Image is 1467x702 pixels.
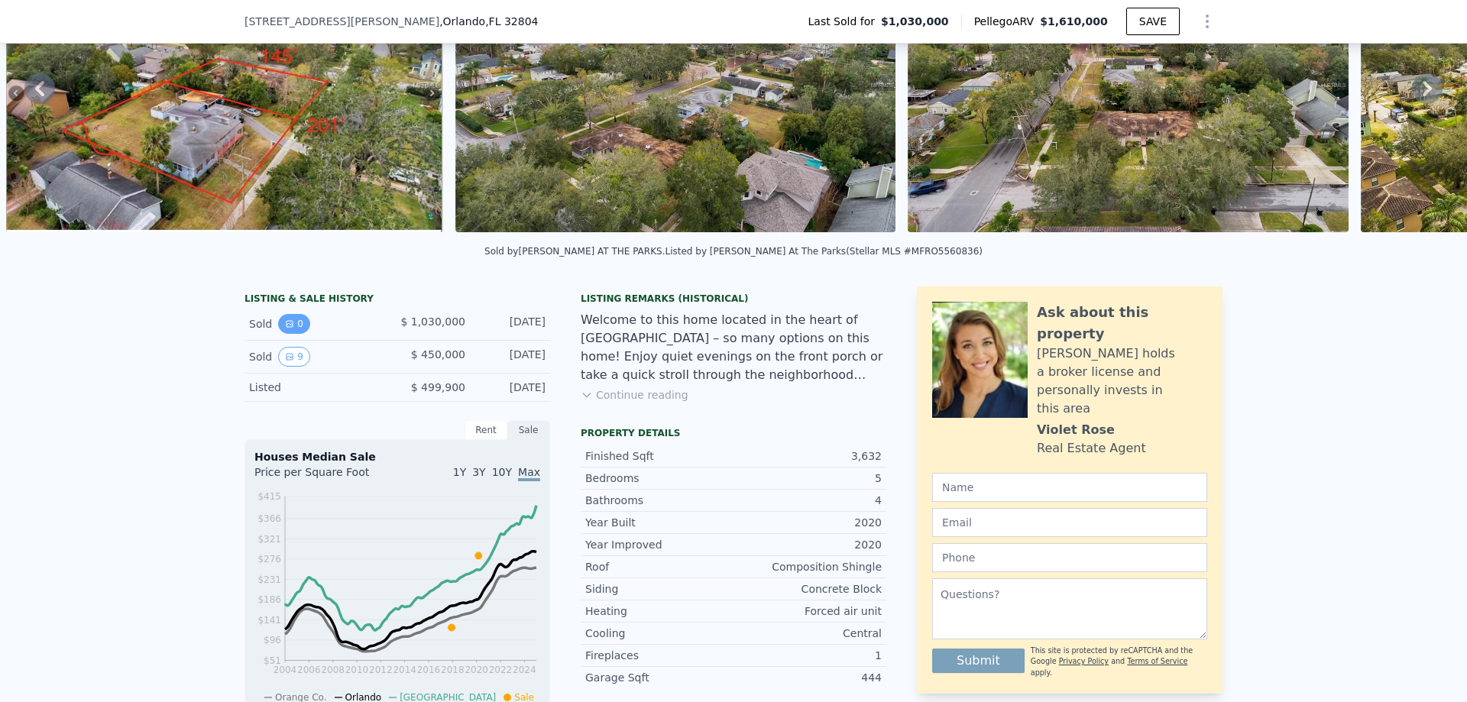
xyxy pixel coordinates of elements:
div: Bedrooms [585,471,733,486]
div: This site is protected by reCAPTCHA and the Google and apply. [1031,645,1207,678]
div: Welcome to this home located in the heart of [GEOGRAPHIC_DATA] – so many options on this home! En... [581,311,886,384]
span: $ 499,900 [411,381,465,393]
tspan: $51 [264,655,281,666]
div: Year Improved [585,537,733,552]
div: Roof [585,559,733,574]
button: Submit [932,649,1025,673]
div: Cooling [585,626,733,641]
div: Sale [507,420,550,440]
div: Composition Shingle [733,559,882,574]
a: Terms of Service [1127,657,1187,665]
tspan: 2014 [393,665,416,675]
div: 3,632 [733,448,882,464]
div: Houses Median Sale [254,449,540,464]
div: Listed [249,380,385,395]
span: $ 450,000 [411,348,465,361]
div: Finished Sqft [585,448,733,464]
div: Concrete Block [733,581,882,597]
div: Ask about this property [1037,302,1207,345]
tspan: $366 [257,513,281,524]
div: Heating [585,603,733,619]
span: Pellego ARV [974,14,1041,29]
span: Last Sold for [808,14,882,29]
div: [DATE] [478,347,546,367]
span: 10Y [492,466,512,478]
span: 3Y [472,466,485,478]
tspan: $415 [257,491,281,502]
tspan: $186 [257,594,281,605]
tspan: 2008 [321,665,345,675]
div: 1 [733,648,882,663]
tspan: 2012 [369,665,393,675]
div: [DATE] [478,380,546,395]
tspan: 2024 [513,665,536,675]
div: Price per Square Foot [254,464,397,489]
span: [STREET_ADDRESS][PERSON_NAME] [244,14,439,29]
div: 5 [733,471,882,486]
tspan: 2022 [489,665,513,675]
div: LISTING & SALE HISTORY [244,293,550,308]
div: Year Built [585,515,733,530]
tspan: $141 [257,615,281,626]
tspan: 2006 [297,665,321,675]
tspan: $276 [257,554,281,565]
div: Listed by [PERSON_NAME] At The Parks (Stellar MLS #MFRO5560836) [665,246,983,257]
div: Real Estate Agent [1037,439,1146,458]
div: 4 [733,493,882,508]
tspan: 2020 [465,665,488,675]
input: Phone [932,543,1207,572]
div: Sold [249,314,385,334]
div: Violet Rose [1037,421,1115,439]
div: 2020 [733,537,882,552]
tspan: $321 [257,534,281,545]
span: $ 1,030,000 [400,315,465,328]
div: Sold [249,347,385,367]
span: $1,030,000 [881,14,949,29]
button: Show Options [1192,6,1222,37]
span: , Orlando [439,14,538,29]
button: View historical data [278,314,310,334]
div: 2020 [733,515,882,530]
div: Sold by [PERSON_NAME] AT THE PARKS . [484,246,665,257]
button: SAVE [1126,8,1180,35]
tspan: 2004 [274,665,297,675]
tspan: $231 [257,574,281,585]
a: Privacy Policy [1059,657,1109,665]
div: Rent [465,420,507,440]
div: Listing Remarks (Historical) [581,293,886,305]
span: , FL 32804 [485,15,538,27]
tspan: 2016 [417,665,441,675]
div: [DATE] [478,314,546,334]
div: Forced air unit [733,603,882,619]
input: Name [932,473,1207,502]
div: Garage Sqft [585,670,733,685]
div: [PERSON_NAME] holds a broker license and personally invests in this area [1037,345,1207,418]
div: Siding [585,581,733,597]
input: Email [932,508,1207,537]
div: Bathrooms [585,493,733,508]
button: Continue reading [581,387,688,403]
span: 1Y [453,466,466,478]
span: $1,610,000 [1040,15,1108,27]
tspan: 2010 [345,665,369,675]
button: View historical data [278,347,310,367]
div: Fireplaces [585,648,733,663]
div: Property details [581,427,886,439]
tspan: 2018 [441,665,465,675]
div: 444 [733,670,882,685]
div: Central [733,626,882,641]
span: Max [518,466,540,481]
tspan: $96 [264,635,281,645]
